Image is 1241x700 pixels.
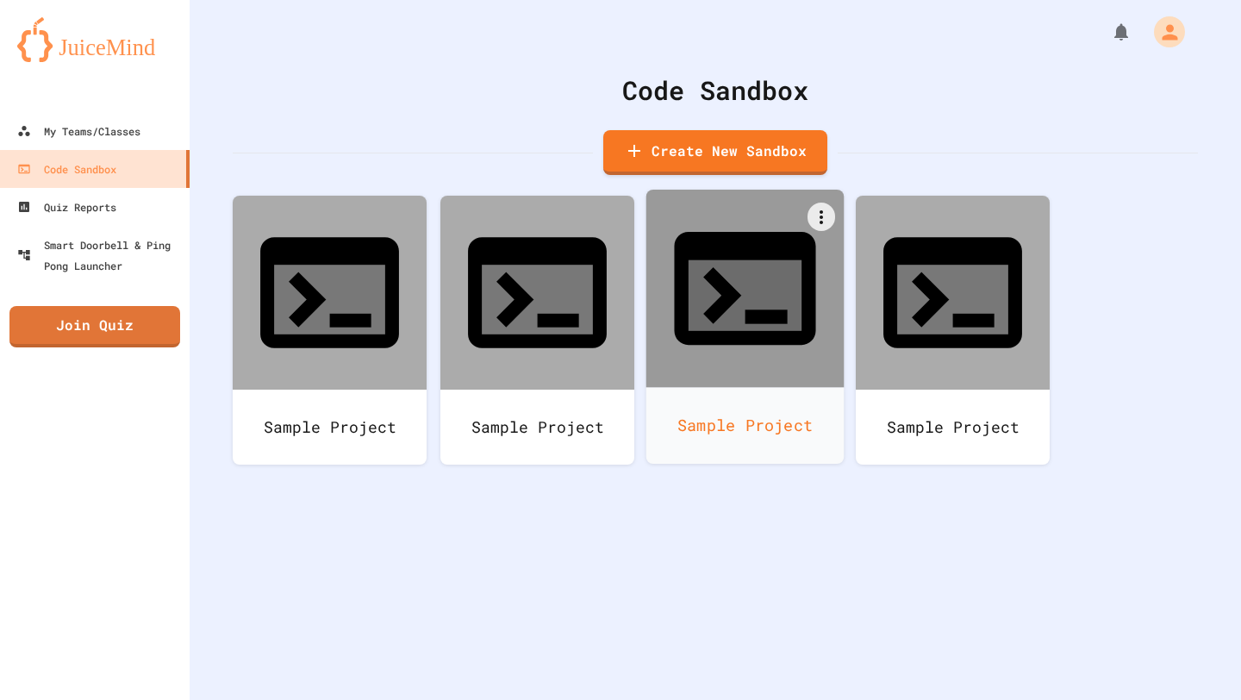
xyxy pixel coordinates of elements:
[233,390,427,465] div: Sample Project
[17,121,140,141] div: My Teams/Classes
[233,71,1198,109] div: Code Sandbox
[646,190,845,464] a: Sample Project
[17,197,116,217] div: Quiz Reports
[1079,17,1136,47] div: My Notifications
[603,130,827,175] a: Create New Sandbox
[440,196,634,465] a: Sample Project
[440,390,634,465] div: Sample Project
[1136,12,1189,52] div: My Account
[233,196,427,465] a: Sample Project
[856,390,1050,465] div: Sample Project
[17,234,183,276] div: Smart Doorbell & Ping Pong Launcher
[856,196,1050,465] a: Sample Project
[646,387,845,464] div: Sample Project
[17,17,172,62] img: logo-orange.svg
[17,159,116,179] div: Code Sandbox
[9,306,180,347] a: Join Quiz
